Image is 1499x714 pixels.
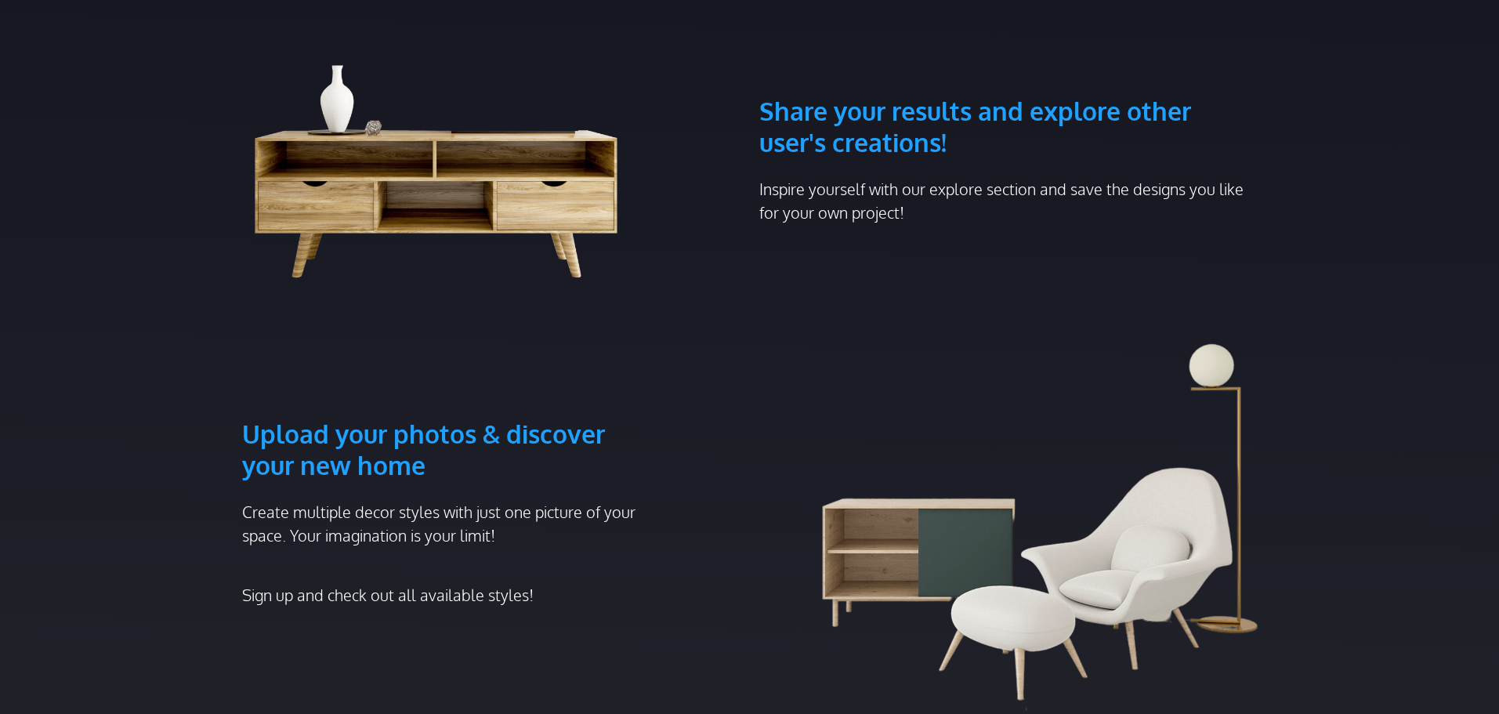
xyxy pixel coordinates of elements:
p: Create multiple decor styles with just one picture of your space. Your imagination is your limit! [242,500,654,547]
img: living room cabinet [242,20,654,287]
h3: Upload your photos & discover your new home [242,343,654,481]
p: Sign up and check out all available styles! [242,583,654,607]
p: Inspire yourself with our explore section and save the designs you like for your own project! [759,177,1258,224]
h3: Share your results and explore other user's creations! [759,20,1258,158]
img: sofa with a cabinet [759,343,1258,712]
